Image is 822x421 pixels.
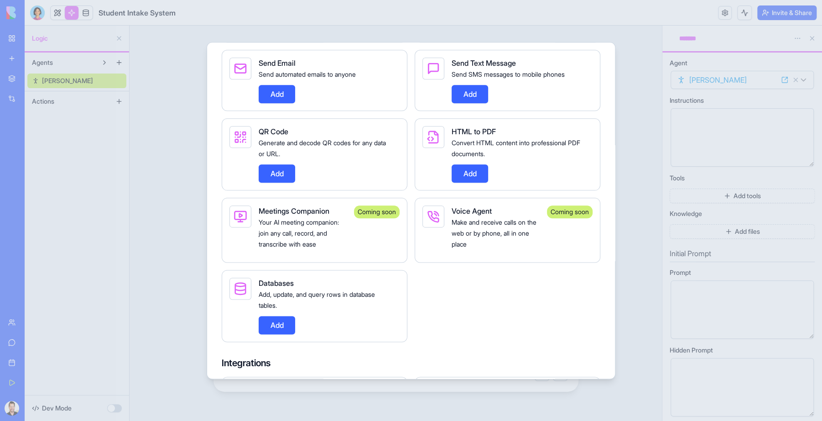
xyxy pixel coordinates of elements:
[259,70,356,78] span: Send automated emails to anyone
[354,205,400,218] div: Coming soon
[452,218,536,248] span: Make and receive calls on the web or by phone, all in one place
[259,206,329,216] span: Meetings Companion
[259,58,296,68] span: Send Email
[452,206,492,216] span: Voice Agent
[259,316,295,334] button: Add
[452,70,565,78] span: Send SMS messages to mobile phones
[259,279,294,288] span: Databases
[222,357,600,369] h4: Integrations
[259,139,386,158] span: Generate and decode QR codes for any data or URL.
[259,218,339,248] span: Your AI meeting companion: join any call, record, and transcribe with ease
[259,164,295,183] button: Add
[547,205,593,218] div: Coming soon
[259,127,288,136] span: QR Code
[452,127,496,136] span: HTML to PDF
[452,58,516,68] span: Send Text Message
[259,85,295,103] button: Add
[452,139,580,158] span: Convert HTML content into professional PDF documents.
[452,164,488,183] button: Add
[452,85,488,103] button: Add
[259,290,375,309] span: Add, update, and query rows in database tables.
